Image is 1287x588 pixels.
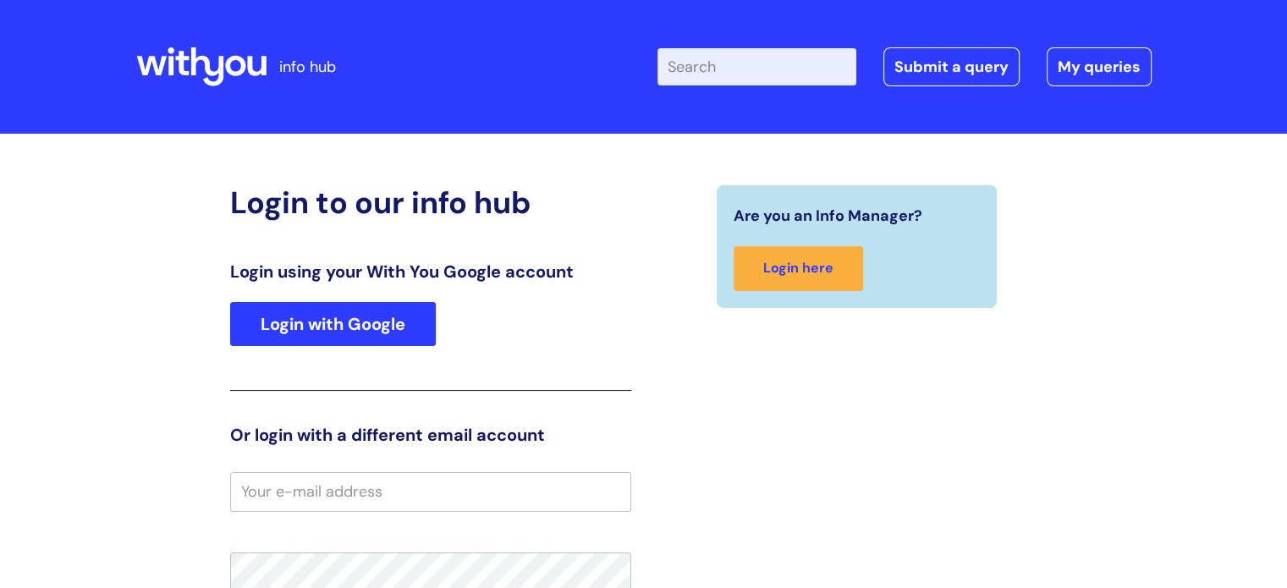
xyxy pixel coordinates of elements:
[657,48,856,85] input: Search
[734,246,863,291] a: Login here
[230,472,631,511] input: Your e-mail address
[230,302,436,346] a: Login with Google
[279,53,336,80] p: info hub
[1047,47,1152,86] a: My queries
[734,202,922,229] span: Are you an Info Manager?
[230,261,631,282] h3: Login using your With You Google account
[230,425,631,445] h3: Or login with a different email account
[883,47,1020,86] a: Submit a query
[230,184,631,221] h2: Login to our info hub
